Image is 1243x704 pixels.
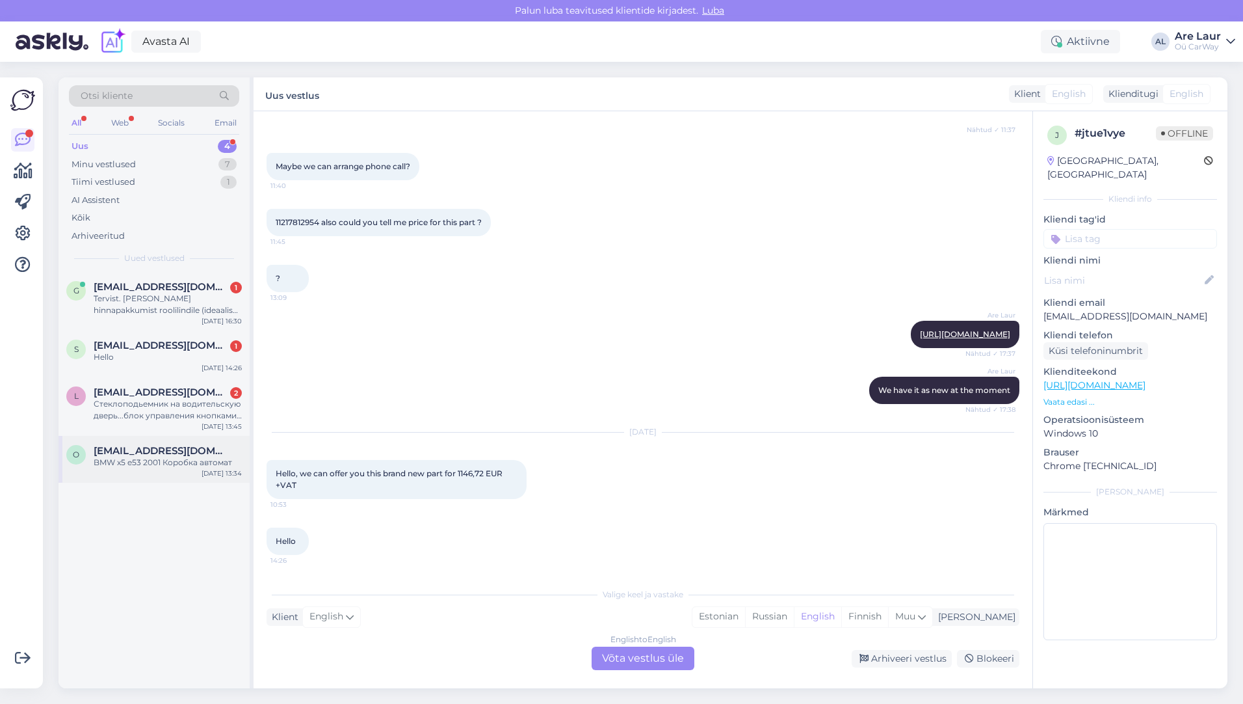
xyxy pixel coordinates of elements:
span: g [73,286,79,295]
span: English [1170,87,1203,101]
span: s [74,344,79,354]
span: Are Laur [967,366,1015,376]
div: [GEOGRAPHIC_DATA], [GEOGRAPHIC_DATA] [1047,154,1204,182]
span: Logvinenkozhanna@mail.ru [94,386,229,398]
div: Arhiveeritud [72,230,125,243]
div: English to English [610,634,676,645]
div: [DATE] 13:45 [202,422,242,431]
div: 2 [230,387,242,399]
p: Kliendi tag'id [1043,213,1217,226]
span: English [1052,87,1086,101]
div: 1 [230,340,242,352]
p: Kliendi telefon [1043,329,1217,342]
div: Klient [267,610,298,624]
p: Vaata edasi ... [1043,396,1217,408]
div: AL [1151,33,1170,51]
span: Muu [895,610,915,622]
div: Email [212,115,239,131]
span: L [74,391,79,401]
p: [EMAIL_ADDRESS][DOMAIN_NAME] [1043,310,1217,323]
img: explore-ai [99,28,126,55]
a: Are LaurOü CarWay [1175,31,1235,52]
a: [URL][DOMAIN_NAME] [920,329,1010,339]
div: Kliendi info [1043,193,1217,205]
div: Võta vestlus üle [592,647,694,670]
span: 11:45 [270,237,319,247]
span: Offline [1156,126,1213,141]
div: Finnish [841,607,888,627]
div: Стеклоподьемник на водительскую дверь...блок управления кнопками на водительскую дверь. И амортиз... [94,398,242,422]
span: j [1055,130,1059,140]
div: Kõik [72,211,90,224]
input: Lisa nimi [1044,273,1202,288]
a: [URL][DOMAIN_NAME] [1043,379,1145,391]
p: Kliendi nimi [1043,254,1217,267]
div: Web [109,115,131,131]
span: We have it as new at the moment [878,385,1010,395]
span: gertl128@gmail.com [94,281,229,293]
p: Kliendi email [1043,296,1217,310]
span: Otsi kliente [81,89,133,103]
div: Are Laur [1175,31,1221,42]
div: Küsi telefoninumbrit [1043,342,1148,360]
div: [PERSON_NAME] [1043,486,1217,498]
div: Estonian [692,607,745,627]
div: Oü CarWay [1175,42,1221,52]
div: [PERSON_NAME] [933,610,1015,624]
span: Oleg9191@bk.ru [94,445,229,457]
p: Chrome [TECHNICAL_ID] [1043,459,1217,473]
div: Arhiveeri vestlus [852,650,952,668]
span: 10:53 [270,500,319,509]
div: [DATE] 14:26 [202,363,242,373]
div: Russian [745,607,794,627]
div: Valige keel ja vastake [267,589,1019,601]
div: Blokeeri [957,650,1019,668]
div: All [69,115,84,131]
span: Uued vestlused [124,252,185,264]
span: 14:26 [270,556,319,565]
span: Nähtud ✓ 11:37 [967,125,1015,135]
div: Socials [155,115,187,131]
div: [DATE] [267,426,1019,438]
div: 1 [220,176,237,189]
div: Klienditugi [1103,87,1158,101]
input: Lisa tag [1043,229,1217,249]
span: Are Laur [967,310,1015,320]
a: Avasta AI [131,31,201,53]
div: 7 [218,158,237,171]
span: Nähtud ✓ 17:38 [965,405,1015,414]
span: Maybe we can arrange phone call? [276,161,410,171]
div: Uus [72,140,88,153]
div: 1 [230,282,242,293]
div: English [794,607,841,627]
span: Hello, we can offer you this brand new part for 1146,72 EUR +VAT [276,468,504,490]
div: AI Assistent [72,194,120,207]
span: Nähtud ✓ 17:37 [965,349,1015,359]
p: Windows 10 [1043,427,1217,440]
div: Tervist. [PERSON_NAME] hinnapakkumist roolilindile (ideaalis juba koos kangide süsteemiga). Kindl... [94,293,242,316]
span: ? [276,273,280,283]
span: 13:09 [270,293,319,303]
span: Luba [698,5,728,16]
div: [DATE] 13:34 [202,468,242,478]
p: Brauser [1043,446,1217,459]
div: BMW x5 e53 2001 Коробка автомат [94,457,242,468]
p: Klienditeekond [1043,365,1217,379]
div: Aktiivne [1041,30,1120,53]
span: O [73,450,79,459]
div: # jtue1vye [1075,126,1156,141]
div: [DATE] 16:30 [202,316,242,326]
p: Märkmed [1043,506,1217,519]
span: service.renewauto@gmail.com [94,340,229,351]
p: Operatsioonisüsteem [1043,413,1217,427]
div: Tiimi vestlused [72,176,135,189]
div: Minu vestlused [72,158,136,171]
span: 11:40 [270,181,319,191]
img: Askly Logo [10,88,35,113]
div: Hello [94,351,242,363]
div: Klient [1009,87,1041,101]
span: English [309,610,343,624]
label: Uus vestlus [265,85,319,103]
span: Hello [276,536,296,546]
span: 11217812954 also could you tell me price for this part ? [276,217,482,227]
